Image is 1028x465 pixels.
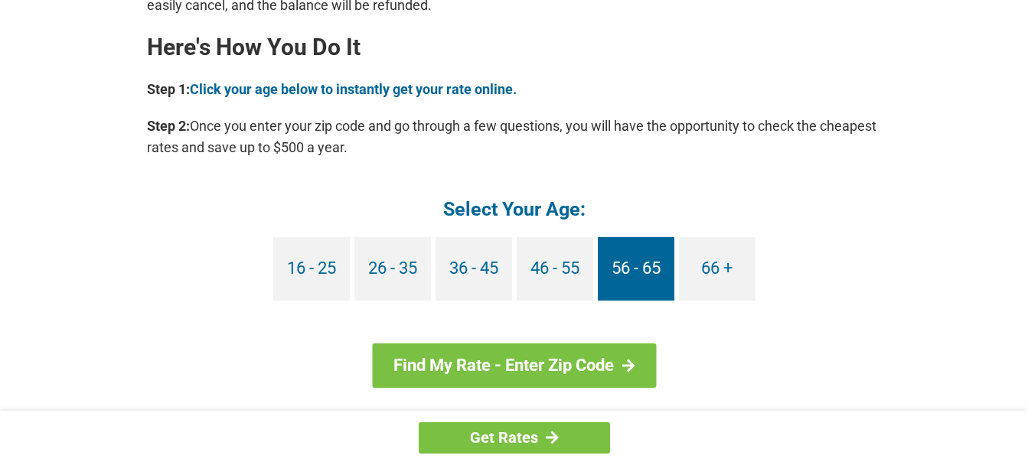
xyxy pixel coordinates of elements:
a: 46 - 55 [517,237,593,301]
p: Once you enter your zip code and go through a few questions, you will have the opportunity to che... [147,115,882,158]
a: 56 - 65 [598,237,674,301]
b: Step 1: [147,81,190,97]
a: Get Rates [419,422,610,454]
a: Find My Rate - Enter Zip Code [372,343,656,388]
a: 16 - 25 [273,237,350,301]
h4: Select Your Age: [147,197,882,222]
h2: Here's How You Do It [147,35,882,60]
a: 26 - 35 [354,237,431,301]
b: Step 2: [147,118,190,134]
a: Click your age below to instantly get your rate online. [190,81,517,97]
a: 66 + [679,237,755,301]
a: 36 - 45 [436,237,512,301]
